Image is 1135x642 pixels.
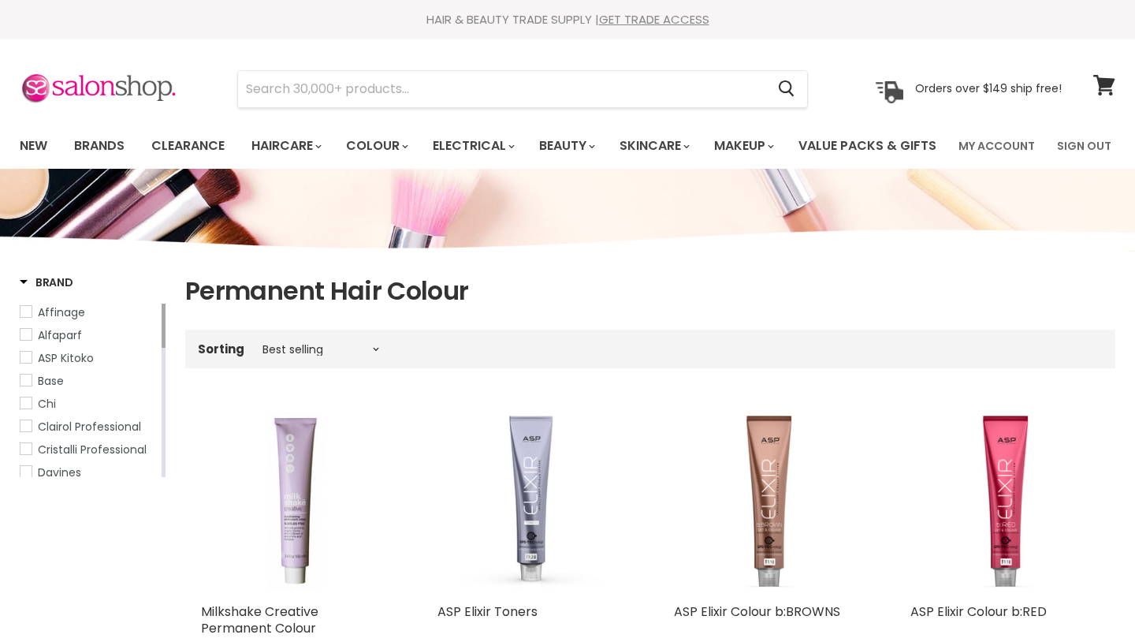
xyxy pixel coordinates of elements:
a: Beauty [527,129,605,162]
p: Orders over $149 ship free! [915,81,1062,95]
button: Search [765,71,807,107]
a: Brands [62,129,136,162]
a: ASP Elixir Colour b:BROWNS [674,603,840,621]
label: Sorting [198,342,244,356]
form: Product [237,70,808,108]
a: Haircare [240,129,331,162]
span: Chi [38,396,56,412]
a: ASP Elixir Toners [437,603,538,621]
a: Alfaparf [20,327,158,344]
a: ASP Kitoko [20,349,158,367]
a: Skincare [608,129,699,162]
a: ASP Elixir Colour b:RED [910,603,1047,621]
span: Affinage [38,304,85,320]
span: Cristalli Professional [38,442,147,457]
a: Davines [20,464,158,481]
a: Clearance [140,129,236,162]
a: Milkshake Creative Permanent Colour [201,603,318,637]
a: Clairol Professional [20,418,158,435]
span: Alfaparf [38,327,82,343]
input: Search [238,71,765,107]
a: Chi [20,395,158,412]
a: Affinage [20,304,158,321]
h1: Permanent Hair Colour [185,274,1115,308]
a: Electrical [421,129,524,162]
a: Base [20,372,158,390]
img: ASP Elixir Colour b:BROWNS [674,406,863,595]
a: GET TRADE ACCESS [599,11,709,28]
span: ASP Kitoko [38,350,94,366]
span: Clairol Professional [38,419,141,435]
span: Davines [38,465,81,480]
span: Base [38,373,64,389]
a: Milkshake Creative Permanent Colour [201,406,390,595]
h3: Brand [20,274,73,290]
a: Cristalli Professional [20,441,158,458]
a: New [8,129,59,162]
img: ASP Elixir Colour b:RED [910,406,1100,595]
a: Sign Out [1048,129,1121,162]
img: ASP Elixir Toners [437,406,627,595]
a: Colour [334,129,418,162]
a: Value Packs & Gifts [787,129,948,162]
a: Makeup [702,129,783,162]
a: My Account [949,129,1044,162]
ul: Main menu [8,123,949,169]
